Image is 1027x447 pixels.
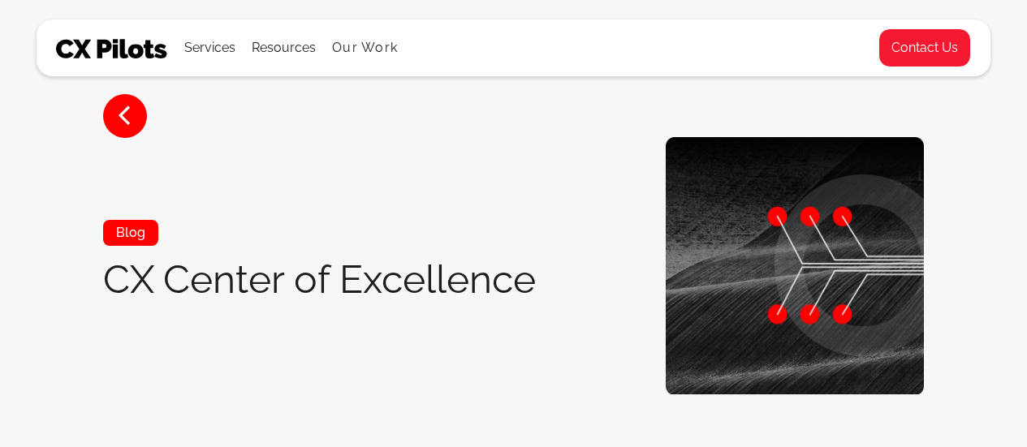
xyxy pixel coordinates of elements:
[103,220,158,246] div: Blog
[184,37,235,59] div: Services
[103,258,536,300] h1: CX Center of Excellence
[252,37,316,59] div: Resources
[103,94,147,138] a: <
[332,41,398,55] a: Our Work
[878,28,971,67] a: Contact Us
[184,20,235,75] div: Services
[252,20,316,75] div: Resources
